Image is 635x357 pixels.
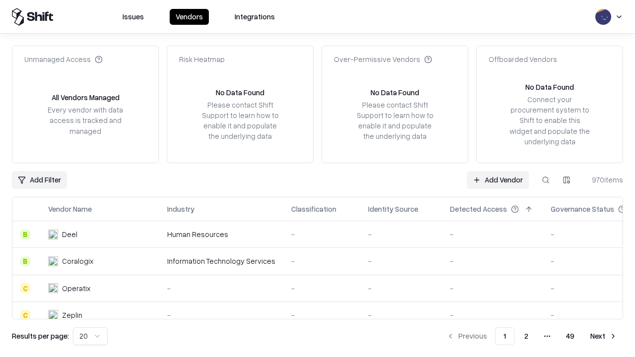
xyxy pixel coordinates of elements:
div: Over-Permissive Vendors [334,54,432,64]
button: Vendors [170,9,209,25]
div: - [450,229,535,239]
nav: pagination [441,327,623,345]
button: Issues [117,9,150,25]
div: Industry [167,204,194,214]
div: B [20,230,30,239]
div: No Data Found [216,87,264,98]
button: 2 [516,327,536,345]
img: Zeplin [48,310,58,320]
div: - [450,283,535,294]
div: Offboarded Vendors [489,54,557,64]
div: Please contact Shift Support to learn how to enable it and populate the underlying data [199,100,281,142]
div: Vendor Name [48,204,92,214]
img: Operatix [48,283,58,293]
div: All Vendors Managed [52,92,120,103]
div: - [291,256,352,266]
div: Zeplin [62,310,82,320]
button: Integrations [229,9,281,25]
div: - [167,283,275,294]
div: - [368,256,434,266]
div: Detected Access [450,204,507,214]
div: - [291,310,352,320]
div: Information Technology Services [167,256,275,266]
div: Risk Heatmap [179,54,225,64]
div: Deel [62,229,77,239]
div: No Data Found [371,87,419,98]
div: Identity Source [368,204,418,214]
div: 970 items [583,175,623,185]
div: No Data Found [525,82,574,92]
div: - [368,310,434,320]
div: Human Resources [167,229,275,239]
div: - [291,229,352,239]
div: C [20,310,30,320]
div: Operatix [62,283,90,294]
div: - [450,256,535,266]
img: Coralogix [48,256,58,266]
div: Every vendor with data access is tracked and managed [44,105,127,136]
div: Please contact Shift Support to learn how to enable it and populate the underlying data [354,100,436,142]
button: 1 [495,327,514,345]
div: - [167,310,275,320]
div: Coralogix [62,256,93,266]
button: Add Filter [12,171,67,189]
p: Results per page: [12,331,69,341]
button: 49 [558,327,582,345]
div: - [291,283,352,294]
div: - [450,310,535,320]
div: - [368,229,434,239]
div: Unmanaged Access [24,54,103,64]
div: C [20,283,30,293]
div: Governance Status [551,204,614,214]
div: B [20,256,30,266]
div: - [368,283,434,294]
div: Connect your procurement system to Shift to enable this widget and populate the underlying data [508,94,591,147]
a: Add Vendor [467,171,529,189]
button: Next [584,327,623,345]
div: Classification [291,204,336,214]
img: Deel [48,230,58,239]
